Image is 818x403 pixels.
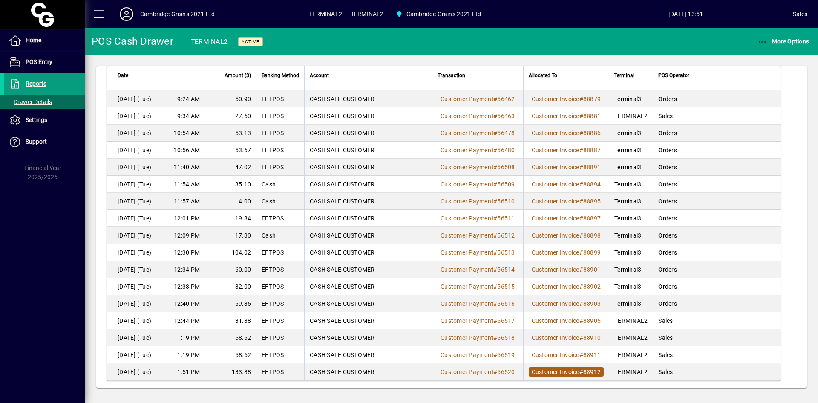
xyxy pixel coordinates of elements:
[583,232,601,239] span: 88898
[304,125,432,142] td: CASH SALE CUSTOMER
[438,197,518,206] a: Customer Payment#56510
[493,300,497,307] span: #
[529,248,604,257] a: Customer Invoice#88899
[493,351,497,358] span: #
[532,351,579,358] span: Customer Invoice
[118,351,151,359] span: [DATE] (Tue)
[177,368,200,376] span: 1:51 PM
[438,299,518,308] a: Customer Payment#56516
[529,180,604,189] a: Customer Invoice#88894
[609,346,653,363] td: TERMINAL2
[529,214,604,223] a: Customer Invoice#88897
[653,159,781,176] td: Orders
[304,329,432,346] td: CASH SALE CUSTOMER
[4,30,85,51] a: Home
[304,90,432,107] td: CASH SALE CUSTOMER
[532,96,579,102] span: Customer Invoice
[609,159,653,176] td: Terminal3
[532,317,579,324] span: Customer Invoice
[441,283,493,290] span: Customer Payment
[532,164,579,171] span: Customer Invoice
[758,38,809,45] span: More Options
[493,283,497,290] span: #
[92,35,173,48] div: POS Cash Drawer
[174,282,200,291] span: 12:38 PM
[653,176,781,193] td: Orders
[441,266,493,273] span: Customer Payment
[441,334,493,341] span: Customer Payment
[609,210,653,227] td: Terminal3
[653,90,781,107] td: Orders
[304,346,432,363] td: CASH SALE CUSTOMER
[653,363,781,380] td: Sales
[191,35,228,49] div: TERMINAL2
[579,113,583,119] span: #
[438,350,518,360] a: Customer Payment#56519
[755,34,812,49] button: More Options
[118,299,151,308] span: [DATE] (Tue)
[529,145,604,155] a: Customer Invoice#88887
[493,181,497,188] span: #
[493,113,497,119] span: #
[441,198,493,205] span: Customer Payment
[529,299,604,308] a: Customer Invoice#88903
[579,317,583,324] span: #
[441,164,493,171] span: Customer Payment
[242,39,259,44] span: Active
[579,351,583,358] span: #
[532,334,579,341] span: Customer Invoice
[532,266,579,273] span: Customer Invoice
[653,193,781,210] td: Orders
[579,130,583,136] span: #
[579,181,583,188] span: #
[205,142,256,159] td: 53.67
[497,147,515,154] span: 56480
[579,198,583,205] span: #
[529,111,604,121] a: Customer Invoice#88881
[118,265,151,274] span: [DATE] (Tue)
[609,193,653,210] td: Terminal3
[653,278,781,295] td: Orders
[583,351,601,358] span: 88911
[497,215,515,222] span: 56511
[406,7,481,21] span: Cambridge Grains 2021 Ltd
[497,113,515,119] span: 56463
[113,6,140,22] button: Profile
[304,210,432,227] td: CASH SALE CUSTOMER
[653,312,781,329] td: Sales
[310,71,329,80] span: Account
[118,197,151,206] span: [DATE] (Tue)
[493,232,497,239] span: #
[583,147,601,154] span: 88887
[579,249,583,256] span: #
[579,215,583,222] span: #
[493,198,497,205] span: #
[529,282,604,291] a: Customer Invoice#88902
[493,249,497,256] span: #
[438,282,518,291] a: Customer Payment#56515
[497,300,515,307] span: 56516
[118,368,151,376] span: [DATE] (Tue)
[493,317,497,324] span: #
[441,232,493,239] span: Customer Payment
[493,164,497,171] span: #
[205,261,256,278] td: 60.00
[493,215,497,222] span: #
[441,300,493,307] span: Customer Payment
[256,244,304,261] td: EFTPOS
[793,7,807,21] div: Sales
[304,278,432,295] td: CASH SALE CUSTOMER
[205,346,256,363] td: 58.62
[497,232,515,239] span: 56512
[609,107,653,125] td: TERMINAL2
[441,181,493,188] span: Customer Payment
[529,231,604,240] a: Customer Invoice#88898
[118,316,151,325] span: [DATE] (Tue)
[26,138,47,145] span: Support
[532,181,579,188] span: Customer Invoice
[441,317,493,324] span: Customer Payment
[497,249,515,256] span: 56513
[174,180,200,188] span: 11:54 AM
[579,96,583,102] span: #
[256,346,304,363] td: EFTPOS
